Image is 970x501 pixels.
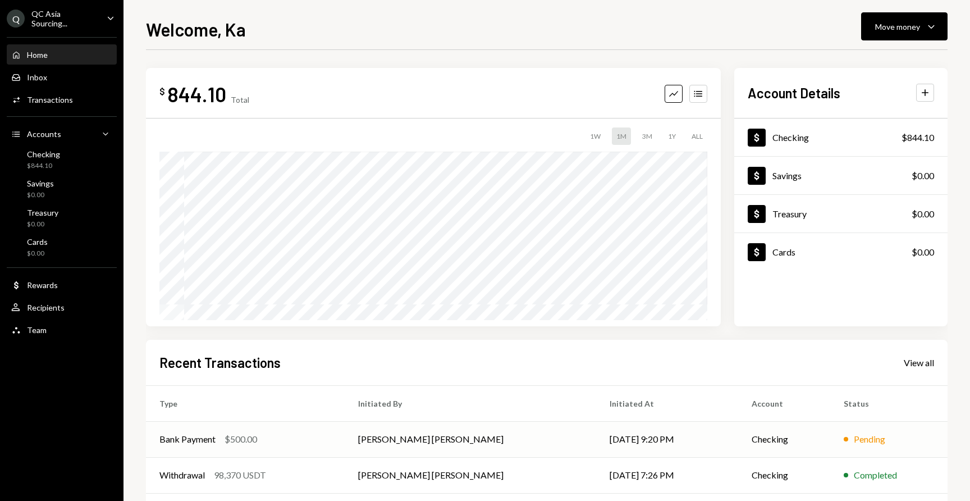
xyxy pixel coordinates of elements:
[31,9,98,28] div: QC Asia Sourcing...
[27,208,58,217] div: Treasury
[596,421,738,457] td: [DATE] 9:20 PM
[875,21,920,33] div: Move money
[738,421,831,457] td: Checking
[734,195,948,233] a: Treasury$0.00
[7,204,117,231] a: Treasury$0.00
[772,132,809,143] div: Checking
[904,356,934,368] a: View all
[27,149,60,159] div: Checking
[231,95,249,104] div: Total
[27,325,47,335] div: Team
[27,95,73,104] div: Transactions
[738,385,831,421] th: Account
[345,457,596,493] td: [PERSON_NAME] [PERSON_NAME]
[159,86,165,97] div: $
[7,67,117,87] a: Inbox
[27,161,60,171] div: $844.10
[734,233,948,271] a: Cards$0.00
[27,190,54,200] div: $0.00
[27,280,58,290] div: Rewards
[854,468,897,482] div: Completed
[27,179,54,188] div: Savings
[854,432,885,446] div: Pending
[748,84,840,102] h2: Account Details
[861,12,948,40] button: Move money
[902,131,934,144] div: $844.10
[159,353,281,372] h2: Recent Transactions
[7,297,117,317] a: Recipients
[687,127,707,145] div: ALL
[27,50,48,60] div: Home
[159,468,205,482] div: Withdrawal
[7,146,117,173] a: Checking$844.10
[345,385,596,421] th: Initiated By
[585,127,605,145] div: 1W
[7,275,117,295] a: Rewards
[214,468,266,482] div: 98,370 USDT
[596,457,738,493] td: [DATE] 7:26 PM
[27,220,58,229] div: $0.00
[7,89,117,110] a: Transactions
[7,44,117,65] a: Home
[772,247,795,257] div: Cards
[146,385,345,421] th: Type
[772,170,802,181] div: Savings
[7,175,117,202] a: Savings$0.00
[7,124,117,144] a: Accounts
[27,72,47,82] div: Inbox
[904,357,934,368] div: View all
[27,129,61,139] div: Accounts
[7,320,117,340] a: Team
[159,432,216,446] div: Bank Payment
[830,385,948,421] th: Status
[664,127,680,145] div: 1Y
[772,208,807,219] div: Treasury
[912,207,934,221] div: $0.00
[638,127,657,145] div: 3M
[225,432,257,446] div: $500.00
[146,18,246,40] h1: Welcome, Ka
[912,169,934,183] div: $0.00
[912,245,934,259] div: $0.00
[27,249,48,258] div: $0.00
[27,237,48,247] div: Cards
[612,127,631,145] div: 1M
[27,303,65,312] div: Recipients
[734,157,948,194] a: Savings$0.00
[596,385,738,421] th: Initiated At
[7,10,25,28] div: Q
[734,119,948,156] a: Checking$844.10
[738,457,831,493] td: Checking
[345,421,596,457] td: [PERSON_NAME] [PERSON_NAME]
[7,234,117,261] a: Cards$0.00
[167,81,226,107] div: 844.10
